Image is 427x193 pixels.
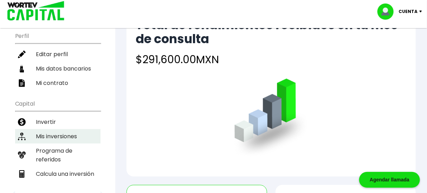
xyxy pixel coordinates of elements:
[231,79,311,158] img: grafica.516fef24.png
[18,170,26,178] img: calculadora-icon.17d418c4.svg
[18,151,26,159] img: recomiendanos-icon.9b8e9327.svg
[15,167,101,181] a: Calcula una inversión
[136,52,407,67] h4: $291,600.00 MXN
[18,51,26,58] img: editar-icon.952d3147.svg
[15,61,101,76] a: Mis datos bancarios
[15,76,101,90] a: Mi contrato
[399,6,418,17] p: Cuenta
[136,18,407,46] h2: Total de rendimientos recibidos en tu mes de consulta
[377,4,399,20] img: profile-image
[15,47,101,61] a: Editar perfil
[18,65,26,73] img: datos-icon.10cf9172.svg
[359,172,420,188] div: Agendar llamada
[15,144,101,167] a: Programa de referidos
[15,115,101,129] a: Invertir
[18,79,26,87] img: contrato-icon.f2db500c.svg
[15,129,101,144] a: Mis inversiones
[18,133,26,140] img: inversiones-icon.6695dc30.svg
[18,118,26,126] img: invertir-icon.b3b967d7.svg
[418,11,427,13] img: icon-down
[15,28,101,90] ul: Perfil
